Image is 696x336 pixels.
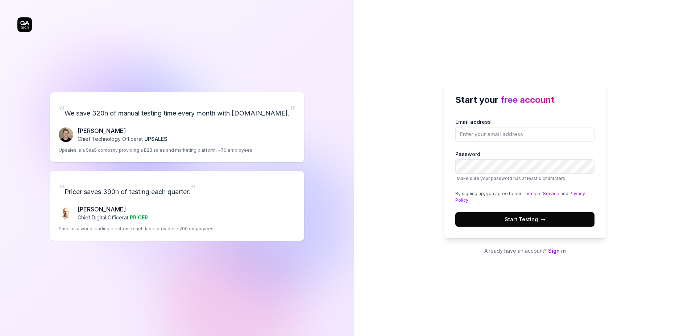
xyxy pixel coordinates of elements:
span: UPSALES [144,136,167,142]
button: Start Testing→ [455,212,594,227]
img: Chris Chalkitis [59,206,73,220]
a: Privacy Policy [455,191,585,203]
span: PRICER [130,214,148,220]
p: [PERSON_NAME] [78,205,148,214]
p: Already have an account? [444,247,606,255]
span: Start Testing [505,215,545,223]
a: Terms of Service [522,191,559,196]
div: By signing up, you agree to our and [455,190,594,203]
a: “Pricer saves 390h of testing each quarter.”Chris Chalkitis[PERSON_NAME]Chief Digital Officerat P... [50,171,304,241]
p: Pricer saves 390h of testing each quarter. [59,180,295,199]
span: “ [59,103,65,119]
input: PasswordMake sure your password has at least 6 characters [455,159,594,174]
img: Fredrik Seidl [59,127,73,142]
span: ” [190,181,196,197]
label: Email address [455,118,594,142]
span: ” [290,103,295,119]
p: Chief Digital Officer at [78,214,148,221]
h2: Start your [455,93,594,106]
a: “We save 320h of manual testing time every month with [DOMAIN_NAME].”Fredrik Seidl[PERSON_NAME]Ch... [50,92,304,162]
a: Sign in [548,248,566,254]
span: Make sure your password has at least 6 characters [457,176,565,181]
span: free account [501,94,555,105]
p: Upsales is a SaaS company providing a B2B sales and marketing platform. ~70 employees. [59,147,253,154]
p: Pricer is a world leading electronic shelf label provider. ~200 employees. [59,226,215,232]
input: Email address [455,127,594,142]
label: Password [455,150,594,182]
p: We save 320h of manual testing time every month with [DOMAIN_NAME]. [59,101,295,121]
span: → [541,215,545,223]
span: “ [59,181,65,197]
p: [PERSON_NAME] [78,126,167,135]
p: Chief Technology Officer at [78,135,167,143]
